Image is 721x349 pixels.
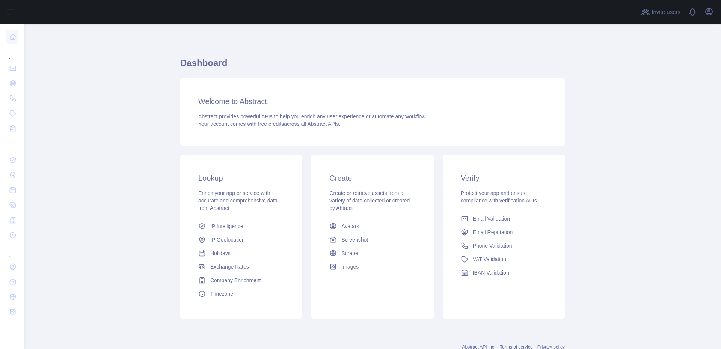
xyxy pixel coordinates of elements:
span: Enrich your app or service with accurate and comprehensive data from Abstract [198,190,278,211]
a: IP Geolocation [195,233,287,246]
a: Email Reputation [458,225,550,239]
span: Invite users [652,8,680,17]
h3: Verify [461,173,547,183]
span: Create or retrieve assets from a variety of data collected or created by Abtract [329,190,410,211]
h3: Lookup [198,173,284,183]
span: Images [341,263,359,270]
span: Phone Validation [473,242,512,249]
span: Holidays [210,249,231,257]
span: Protect your app and ensure compliance with verification APIs [461,190,537,204]
span: Your account comes with across all Abstract APIs. [198,121,340,127]
span: Company Enrichment [210,276,261,284]
h1: Dashboard [180,57,565,75]
span: IBAN Validation [473,269,509,276]
span: Avatars [341,222,359,230]
a: Phone Validation [458,239,550,252]
div: ... [6,243,18,258]
span: Scrape [341,249,358,257]
span: Timezone [210,290,233,298]
a: VAT Validation [458,252,550,266]
span: Abstract provides powerful APIs to help you enrich any user experience or automate any workflow. [198,113,427,119]
span: Email Validation [473,215,510,222]
span: Email Reputation [473,228,513,236]
a: Images [326,260,418,273]
span: VAT Validation [473,255,506,263]
a: Screenshot [326,233,418,246]
a: Email Validation [458,212,550,225]
span: free credits [258,121,284,127]
button: Invite users [640,6,682,18]
a: Company Enrichment [195,273,287,287]
div: ... [6,137,18,152]
span: IP Intelligence [210,222,243,230]
a: Timezone [195,287,287,301]
h3: Create [329,173,415,183]
a: Holidays [195,246,287,260]
a: Scrape [326,246,418,260]
a: Exchange Rates [195,260,287,273]
span: Screenshot [341,236,368,243]
a: IBAN Validation [458,266,550,280]
div: ... [6,45,18,60]
a: IP Intelligence [195,219,287,233]
span: Exchange Rates [210,263,249,270]
h3: Welcome to Abstract. [198,96,547,107]
a: Avatars [326,219,418,233]
span: IP Geolocation [210,236,245,243]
